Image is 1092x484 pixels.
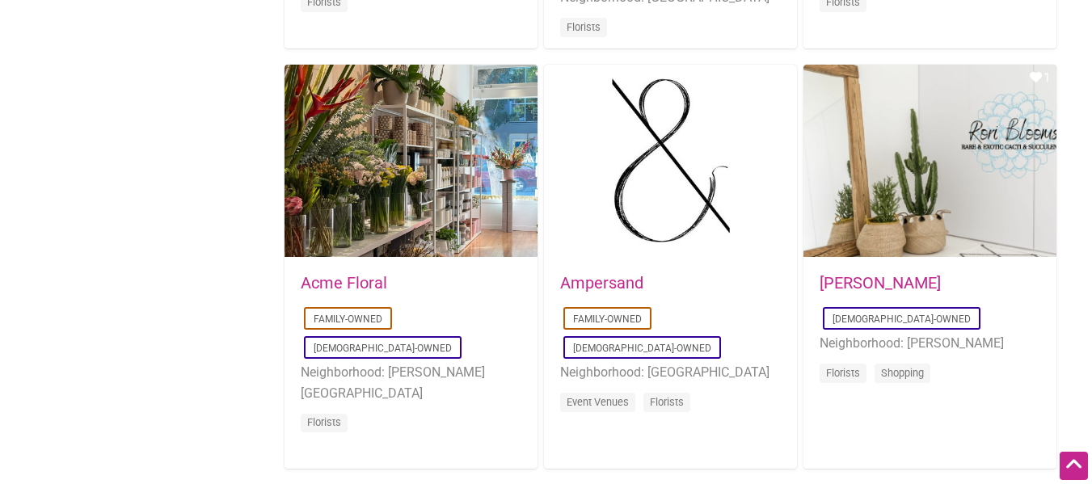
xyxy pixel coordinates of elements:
li: Neighborhood: [PERSON_NAME][GEOGRAPHIC_DATA] [301,362,521,403]
a: Family-Owned [573,314,642,325]
li: Neighborhood: [PERSON_NAME] [820,333,1040,354]
div: Scroll Back to Top [1060,452,1088,480]
a: Florists [567,21,601,33]
a: Acme Floral [301,273,387,293]
a: Florists [826,367,860,379]
li: Neighborhood: [GEOGRAPHIC_DATA] [560,362,781,383]
a: Event Venues [567,396,629,408]
a: Florists [650,396,684,408]
a: Family-Owned [314,314,382,325]
a: [DEMOGRAPHIC_DATA]-Owned [833,314,971,325]
a: [DEMOGRAPHIC_DATA]-Owned [573,343,711,354]
a: [PERSON_NAME] [820,273,941,293]
a: [DEMOGRAPHIC_DATA]-Owned [314,343,452,354]
a: Shopping [881,367,924,379]
a: Ampersand [560,273,643,293]
a: Florists [307,416,341,428]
